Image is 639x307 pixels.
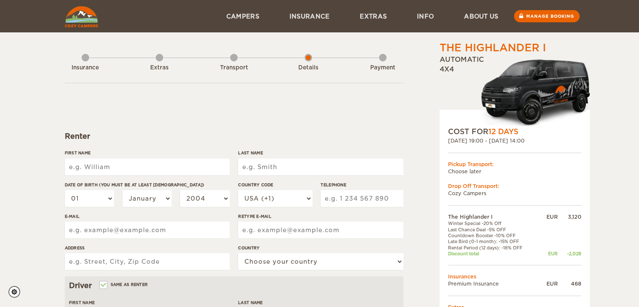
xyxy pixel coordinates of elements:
input: e.g. 1 234 567 890 [321,190,403,207]
div: EUR [538,213,557,220]
div: EUR [538,251,557,257]
div: Details [285,64,331,72]
td: Insurances [448,273,581,280]
label: Country Code [238,182,312,188]
img: Cozy-3.png [473,58,590,127]
div: Insurance [62,64,109,72]
td: Discount total [448,251,539,257]
label: Last Name [238,150,403,156]
input: e.g. example@example.com [238,222,403,238]
div: 3,120 [558,213,581,220]
label: First Name [69,299,230,306]
label: Country [238,245,403,251]
td: Choose later [448,168,581,175]
input: e.g. Smith [238,159,403,175]
div: Automatic 4x4 [440,55,590,127]
div: Payment [360,64,406,72]
input: e.g. Street, City, Zip Code [65,253,230,270]
div: Drop Off Transport: [448,183,581,190]
img: Cozy Campers [65,6,98,27]
td: Winter Special -20% Off [448,220,539,226]
td: Countdown Booster -10% OFF [448,233,539,238]
div: Driver [69,281,399,291]
div: COST FOR [448,127,581,137]
label: Same as renter [100,281,148,288]
input: e.g. William [65,159,230,175]
div: -2,028 [558,251,581,257]
span: 12 Days [488,127,518,136]
td: The Highlander I [448,213,539,220]
div: [DATE] 19:00 - [DATE] 14:00 [448,137,581,144]
input: e.g. example@example.com [65,222,230,238]
div: Pickup Transport: [448,161,581,168]
input: Same as renter [100,283,106,288]
td: Last Chance Deal -5% OFF [448,227,539,233]
a: Cookie settings [8,286,26,298]
label: Address [65,245,230,251]
td: Rental Period (12 days): -18% OFF [448,245,539,251]
td: Cozy Campers [448,190,581,197]
a: Manage booking [514,10,580,22]
div: Renter [65,131,403,141]
div: Transport [211,64,257,72]
div: Extras [136,64,183,72]
label: Last Name [238,299,399,306]
label: Telephone [321,182,403,188]
label: Date of birth (You must be at least [DEMOGRAPHIC_DATA]) [65,182,230,188]
label: First Name [65,150,230,156]
div: 468 [558,280,581,287]
td: Late Bird (0-1 month): -15% OFF [448,238,539,244]
div: The Highlander I [440,41,546,55]
label: E-mail [65,213,230,220]
div: EUR [538,280,557,287]
label: Retype E-mail [238,213,403,220]
td: Premium Insurance [448,280,539,287]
